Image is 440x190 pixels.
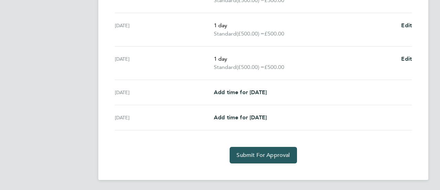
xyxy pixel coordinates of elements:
p: 1 day [214,55,396,63]
span: £500.00 [264,64,284,70]
span: Standard [214,63,236,71]
div: [DATE] [115,113,214,122]
div: [DATE] [115,88,214,97]
span: Add time for [DATE] [214,89,267,96]
span: £500.00 [264,30,284,37]
div: [DATE] [115,55,214,71]
a: Edit [401,21,412,30]
a: Add time for [DATE] [214,88,267,97]
a: Edit [401,55,412,63]
span: (£500.00) = [236,64,264,70]
span: Submit For Approval [236,152,290,159]
a: Add time for [DATE] [214,113,267,122]
button: Submit For Approval [230,147,297,163]
p: 1 day [214,21,396,30]
span: Add time for [DATE] [214,114,267,121]
span: (£500.00) = [236,30,264,37]
span: Edit [401,22,412,29]
div: [DATE] [115,21,214,38]
span: Edit [401,56,412,62]
span: Standard [214,30,236,38]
